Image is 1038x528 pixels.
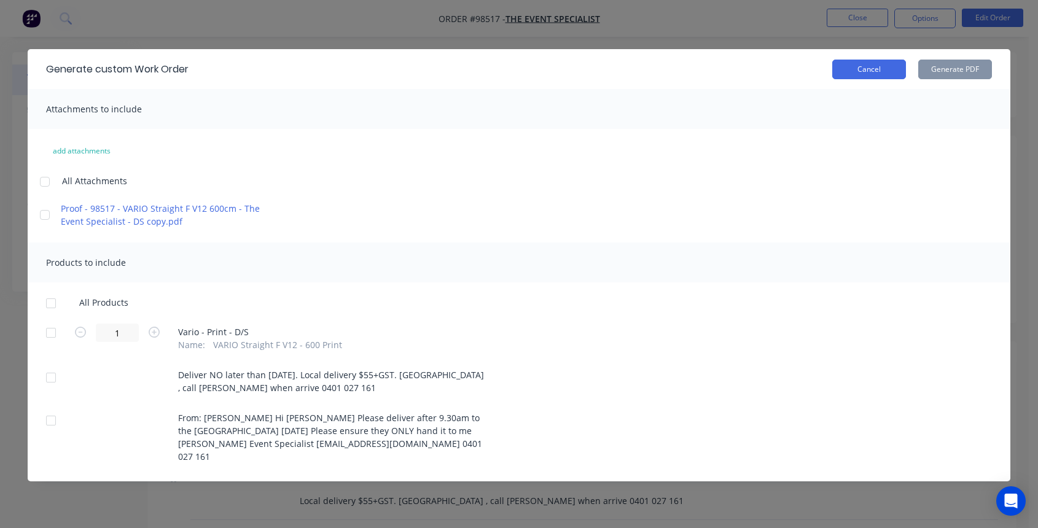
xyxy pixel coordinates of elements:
[62,174,127,187] span: All Attachments
[832,60,906,79] button: Cancel
[918,60,992,79] button: Generate PDF
[61,202,276,228] a: Proof - 98517 - VARIO Straight F V12 600cm - The Event Specialist - DS copy.pdf
[996,486,1026,516] div: Open Intercom Messenger
[213,338,342,351] span: VARIO Straight F V12 - 600 Print
[79,296,136,309] span: All Products
[46,103,142,115] span: Attachments to include
[46,257,126,268] span: Products to include
[178,368,485,394] span: Deliver NO later than [DATE]. Local delivery $55+GST. [GEOGRAPHIC_DATA] , call [PERSON_NAME] when...
[178,411,485,463] span: From: [PERSON_NAME] Hi [PERSON_NAME] Please deliver after 9.30am to the [GEOGRAPHIC_DATA] [DATE] ...
[46,62,189,77] div: Generate custom Work Order
[178,325,342,338] span: Vario - Print - D/S
[178,338,205,351] span: Name :
[40,141,123,161] button: add attachments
